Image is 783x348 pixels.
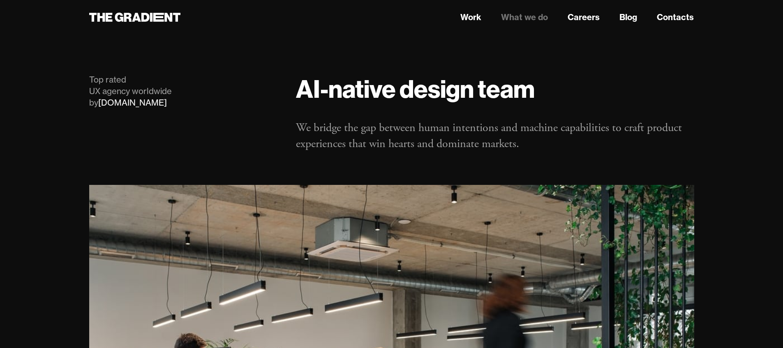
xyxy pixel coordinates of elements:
[619,11,637,23] a: Blog
[460,11,481,23] a: Work
[501,11,548,23] a: What we do
[98,97,167,108] a: [DOMAIN_NAME]
[657,11,694,23] a: Contacts
[296,120,694,152] p: We bridge the gap between human intentions and machine capabilities to craft product experiences ...
[568,11,600,23] a: Careers
[296,74,694,104] h1: AI-native design team
[89,74,280,108] div: Top rated UX agency worldwide by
